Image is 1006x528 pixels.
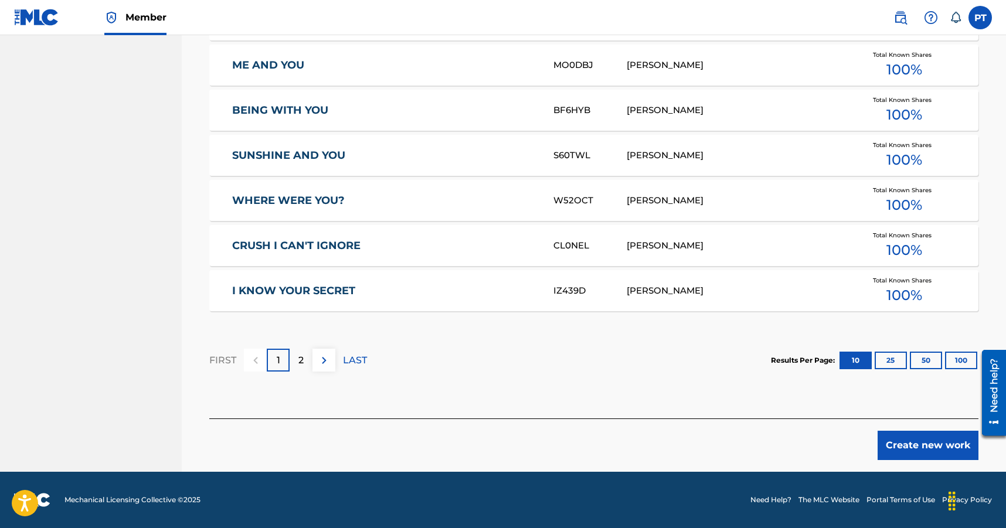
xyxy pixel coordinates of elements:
div: [PERSON_NAME] [627,239,846,253]
a: WHERE WERE YOU? [232,194,538,207]
p: 2 [298,353,304,367]
span: Total Known Shares [873,50,936,59]
p: FIRST [209,353,236,367]
img: logo [14,493,50,507]
span: 100 % [886,285,922,306]
img: Top Rightsholder [104,11,118,25]
div: Drag [943,483,961,519]
a: Portal Terms of Use [866,495,935,505]
a: CRUSH I CAN'T IGNORE [232,239,538,253]
div: S60TWL [553,149,627,162]
div: Help [919,6,943,29]
div: [PERSON_NAME] [627,194,846,207]
div: [PERSON_NAME] [627,59,846,72]
span: Total Known Shares [873,141,936,149]
button: 50 [910,352,942,369]
div: MO0DBJ [553,59,627,72]
a: I KNOW YOUR SECRET [232,284,538,298]
span: Total Known Shares [873,186,936,195]
div: [PERSON_NAME] [627,149,846,162]
button: 100 [945,352,977,369]
p: 1 [277,353,280,367]
img: MLC Logo [14,9,59,26]
span: 100 % [886,195,922,216]
iframe: Resource Center [973,344,1006,441]
a: Need Help? [750,495,791,505]
span: 100 % [886,240,922,261]
a: SUNSHINE AND YOU [232,149,538,162]
img: right [317,353,331,367]
img: search [893,11,908,25]
span: 100 % [886,149,922,171]
a: BEING WITH YOU [232,104,538,117]
button: 25 [875,352,907,369]
a: The MLC Website [798,495,859,505]
iframe: Chat Widget [947,472,1006,528]
button: Create new work [878,431,978,460]
div: IZ439D [553,284,627,298]
img: help [924,11,938,25]
div: [PERSON_NAME] [627,284,846,298]
a: Privacy Policy [942,495,992,505]
span: Member [125,11,166,24]
a: Public Search [889,6,912,29]
div: CL0NEL [553,239,627,253]
div: User Menu [968,6,992,29]
span: Mechanical Licensing Collective © 2025 [64,495,200,505]
span: Total Known Shares [873,96,936,104]
div: BF6HYB [553,104,627,117]
p: Results Per Page: [771,355,838,366]
span: Total Known Shares [873,276,936,285]
div: W52OCT [553,194,627,207]
button: 10 [840,352,872,369]
div: Notifications [950,12,961,23]
span: 100 % [886,59,922,80]
span: 100 % [886,104,922,125]
a: ME AND YOU [232,59,538,72]
div: [PERSON_NAME] [627,104,846,117]
span: Total Known Shares [873,231,936,240]
p: LAST [343,353,367,367]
